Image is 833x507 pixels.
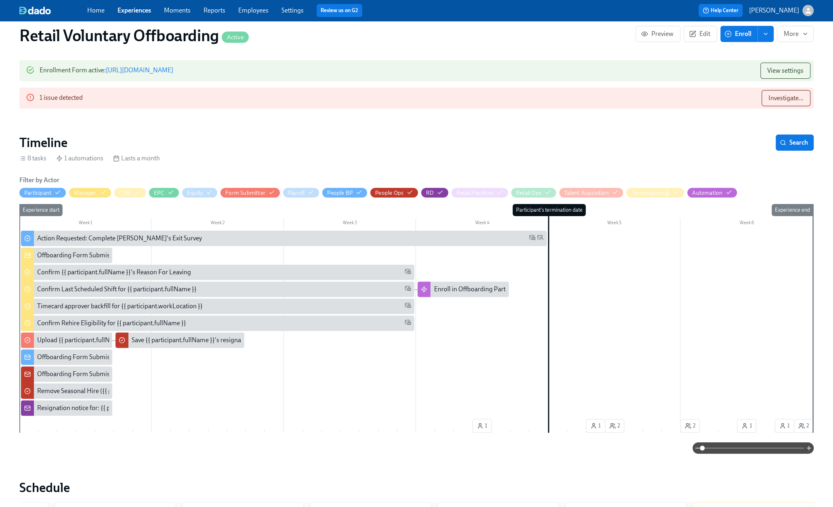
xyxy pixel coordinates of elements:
button: 1 [472,419,492,433]
h2: Schedule [19,480,814,496]
div: Confirm Rehire Eligibility for {{ participant.fullName }} [37,319,186,328]
button: Retail Facilities [451,188,508,198]
a: dado [19,6,87,15]
div: Confirm {{ participant.fullName }}'s Reason For Leaving [37,268,191,277]
div: Offboarding Form Submission for: {{ participant.fullName }} - {{ participant.role }} ({{ particip... [21,248,112,263]
div: Hide Retail Ops [516,189,541,197]
span: 2 [685,422,695,430]
button: enroll [757,26,774,42]
span: 2 [609,422,620,430]
div: Hide Equity [187,189,203,197]
div: 1 issue detected [40,90,83,106]
a: Home [87,6,105,14]
div: Hide RD [426,189,434,197]
span: 1 [477,422,487,430]
span: More [784,30,807,38]
div: Week 4 [416,219,548,229]
div: Enroll in Offboarding Part Deux [418,282,509,297]
button: Retail Ops [511,188,556,198]
a: Experiences [118,6,151,14]
button: Enroll [720,26,757,42]
button: Search [776,135,814,151]
button: CRM [114,188,146,198]
button: People BP [322,188,367,198]
div: Hide Talent Acquisition [564,189,609,197]
div: Offboarding Form Submission for {{ participant.fullName }} (Termination Date: {{ participant.actu... [21,366,112,382]
div: Hide Terminations@ [631,189,669,197]
div: Action Requested: Complete [PERSON_NAME]'s Exit Survey [37,234,202,243]
div: Participant's termination date [512,204,585,216]
p: [PERSON_NAME] [749,6,799,15]
a: Employees [238,6,269,14]
div: Week 5 [548,219,681,229]
button: View settings [760,63,810,79]
a: Moments [164,6,191,14]
a: Review us on G2 [321,6,358,15]
div: 8 tasks [19,154,46,163]
span: Work Email [405,302,411,311]
button: 2 [794,419,813,433]
div: Week 2 [151,219,284,229]
div: CRM [119,189,132,197]
span: Investigate... [768,94,804,102]
div: Hide Form Submitter [225,189,265,197]
button: Talent Acquisition [559,188,623,198]
button: Manager [69,188,111,198]
div: Payroll [288,189,304,197]
div: Confirm Last Scheduled Shift for {{ participant.fullName }} [21,282,414,297]
div: Confirm Rehire Eligibility for {{ participant.fullName }} [21,316,414,331]
button: 1 [737,419,756,433]
div: Confirm {{ participant.fullName }}'s Reason For Leaving [21,265,414,280]
button: Edit [684,26,717,42]
div: Hide EPC [154,189,164,197]
a: Settings [281,6,304,14]
button: 2 [605,419,624,433]
div: Timecard approver backfill for {{ participant.workLocation }} [37,302,203,311]
div: Offboarding Form Submission for {{ participant.fullName }} - {{ participant.role }} ({{ participa... [37,353,416,362]
span: View settings [767,67,804,75]
div: Week 6 [680,219,813,229]
button: Review us on G2 [317,4,362,17]
div: Experience end [772,204,813,216]
button: Equity [182,188,217,198]
div: Remove Seasonal Hire ({{ participant.fullName }}) from Offboarding Tracker [21,383,112,399]
span: 2 [798,422,809,430]
div: Experience start [19,204,63,216]
a: [URL][DOMAIN_NAME] [106,66,173,74]
button: Terminations@ [626,188,684,198]
div: Lasts a month [113,154,160,163]
div: Hide Retail Facilities [456,189,493,197]
span: Work Email [529,234,535,243]
div: Week 1 [19,219,151,229]
h1: Retail Voluntary Offboarding [19,26,249,45]
button: EPC [149,188,179,198]
button: Participant [19,188,66,198]
h6: Filter by Actor [19,176,59,185]
button: RD [421,188,448,198]
button: 1 [586,419,605,433]
button: Form Submitter [220,188,280,198]
button: 1 [775,419,794,433]
div: Offboarding Form Submission for {{ participant.fullName }} (Termination Date: {{ participant.actu... [37,370,408,379]
span: Work Email [405,319,411,328]
span: 1 [779,422,790,430]
span: Help Center [703,6,739,15]
div: Confirm Last Scheduled Shift for {{ participant.fullName }} [37,285,197,294]
div: Hide Automation [692,189,722,197]
div: Resignation notice for: {{ participant.fullName }} - {{ participant.role }} ({{ participant.actua... [21,400,112,416]
span: Edit [690,30,710,38]
div: Action Requested: Complete [PERSON_NAME]'s Exit Survey [21,231,547,246]
div: Hide Manager [74,189,96,197]
button: Investigate... [762,90,810,106]
div: Remove Seasonal Hire ({{ participant.fullName }}) from Offboarding Tracker [37,387,246,396]
button: [PERSON_NAME] [749,5,814,16]
div: Timecard approver backfill for {{ participant.workLocation }} [21,299,414,314]
a: Reports [204,6,225,14]
h2: Timeline [19,135,67,151]
button: Automation [687,188,737,198]
div: Enrollment Form active : [40,63,173,79]
span: Enroll [726,30,751,38]
div: Save {{ participant.fullName }}'s resignation letter employee file [132,336,306,345]
div: Week 3 [284,219,416,229]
